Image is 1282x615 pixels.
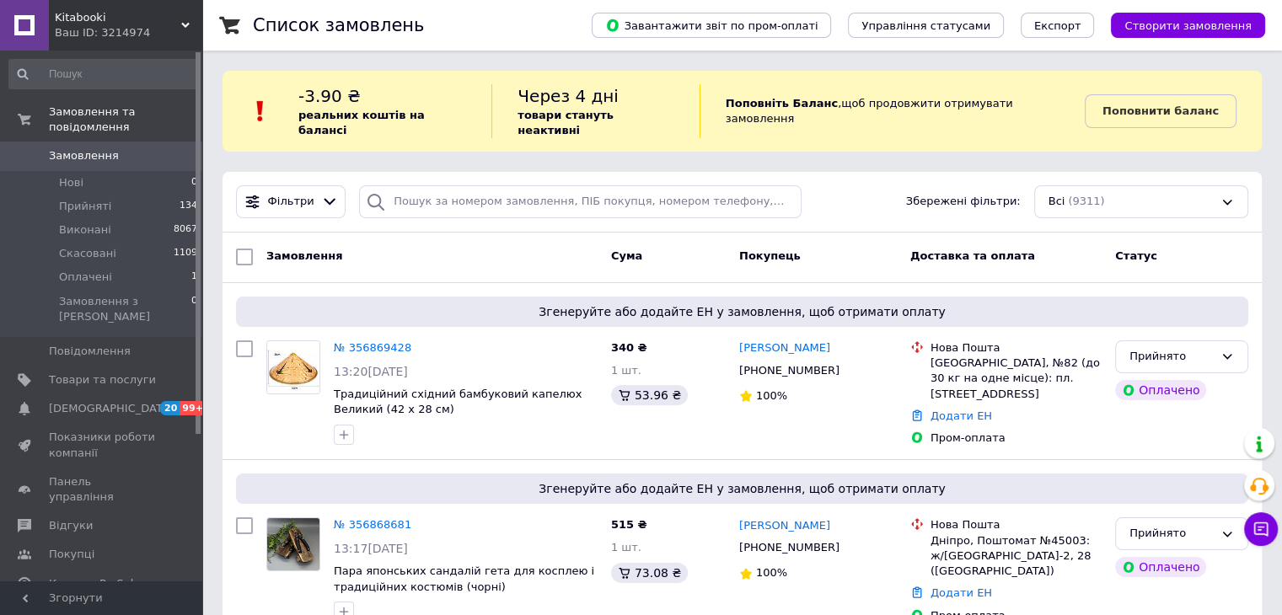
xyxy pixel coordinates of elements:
[243,303,1242,320] span: Згенеруйте або додайте ЕН у замовлення, щоб отримати оплату
[334,365,408,378] span: 13:20[DATE]
[160,401,180,415] span: 20
[267,518,319,570] img: Фото товару
[49,372,156,388] span: Товари та послуги
[59,199,111,214] span: Прийняті
[1049,194,1065,210] span: Всі
[906,194,1021,210] span: Збережені фільтри:
[334,564,594,593] a: Пара японських сандалій гета для косплею і традиційних костюмів (чорні)
[1115,249,1157,262] span: Статус
[191,175,197,190] span: 0
[49,344,131,359] span: Повідомлення
[49,430,156,460] span: Показники роботи компанії
[59,222,111,238] span: Виконані
[1021,13,1095,38] button: Експорт
[334,518,411,531] a: № 356868681
[8,59,199,89] input: Пошук
[931,517,1102,532] div: Нова Пошта
[592,13,831,38] button: Завантажити звіт по пром-оплаті
[611,541,641,553] span: 1 шт.
[1129,525,1214,543] div: Прийнято
[931,586,992,599] a: Додати ЕН
[739,249,801,262] span: Покупець
[267,341,319,393] img: Фото товару
[266,517,320,571] a: Фото товару
[59,175,83,190] span: Нові
[611,518,647,531] span: 515 ₴
[180,199,197,214] span: 134
[611,249,642,262] span: Cума
[49,104,202,135] span: Замовлення та повідомлення
[605,18,818,33] span: Завантажити звіт по пром-оплаті
[931,430,1102,446] div: Пром-оплата
[931,340,1102,356] div: Нова Пошта
[1085,94,1236,128] a: Поповнити баланс
[611,385,688,405] div: 53.96 ₴
[1111,13,1265,38] button: Створити замовлення
[334,542,408,555] span: 13:17[DATE]
[174,222,197,238] span: 8067
[268,194,314,210] span: Фільтри
[191,294,197,324] span: 0
[49,148,119,163] span: Замовлення
[518,86,619,106] span: Через 4 дні
[611,341,647,354] span: 340 ₴
[1124,19,1252,32] span: Створити замовлення
[174,246,197,261] span: 1109
[931,533,1102,580] div: Дніпро, Поштомат №45003: ж/[GEOGRAPHIC_DATA]-2, 28 ([GEOGRAPHIC_DATA])
[1115,380,1206,400] div: Оплачено
[49,518,93,533] span: Відгуки
[49,401,174,416] span: [DEMOGRAPHIC_DATA]
[59,294,191,324] span: Замовлення з [PERSON_NAME]
[756,566,787,579] span: 100%
[55,25,202,40] div: Ваш ID: 3214974
[243,480,1242,497] span: Згенеруйте або додайте ЕН у замовлення, щоб отримати оплату
[756,389,787,402] span: 100%
[931,356,1102,402] div: [GEOGRAPHIC_DATA], №82 (до 30 кг на одне місце): пл. [STREET_ADDRESS]
[180,401,207,415] span: 99+
[726,97,838,110] b: Поповніть Баланс
[700,84,1085,138] div: , щоб продовжити отримувати замовлення
[298,109,425,136] b: реальних коштів на балансі
[1034,19,1081,32] span: Експорт
[359,185,802,218] input: Пошук за номером замовлення, ПІБ покупця, номером телефону, Email, номером накладної
[334,388,582,416] a: Традиційний східний бамбуковий капелюх Великий (42 х 28 см)
[848,13,1004,38] button: Управління статусами
[1129,348,1214,366] div: Прийнято
[1115,557,1206,577] div: Оплачено
[1068,195,1104,207] span: (9311)
[191,270,197,285] span: 1
[334,341,411,354] a: № 356869428
[49,474,156,505] span: Панель управління
[736,360,843,382] div: [PHONE_NUMBER]
[1102,104,1219,117] b: Поповнити баланс
[59,246,116,261] span: Скасовані
[298,86,361,106] span: -3.90 ₴
[739,340,830,356] a: [PERSON_NAME]
[518,109,614,136] b: товари стануть неактивні
[1244,512,1278,546] button: Чат з покупцем
[59,270,112,285] span: Оплачені
[266,249,342,262] span: Замовлення
[49,547,94,562] span: Покупці
[611,364,641,377] span: 1 шт.
[931,409,992,422] a: Додати ЕН
[910,249,1035,262] span: Доставка та оплата
[266,340,320,394] a: Фото товару
[248,99,273,124] img: :exclamation:
[739,518,830,534] a: [PERSON_NAME]
[736,537,843,559] div: [PHONE_NUMBER]
[253,15,424,35] h1: Список замовлень
[49,576,140,591] span: Каталог ProSale
[611,563,688,583] div: 73.08 ₴
[55,10,181,25] span: Kitabooki
[1094,19,1265,31] a: Створити замовлення
[861,19,990,32] span: Управління статусами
